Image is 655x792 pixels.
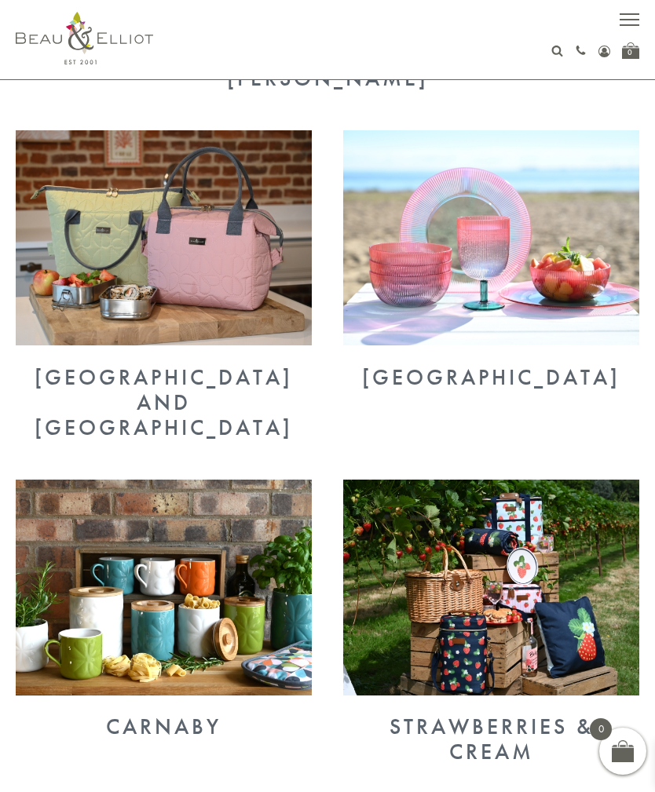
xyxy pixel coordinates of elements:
img: Strawberries & Cream [343,480,639,695]
div: [GEOGRAPHIC_DATA] [343,365,639,390]
a: Oxford and Lexington [GEOGRAPHIC_DATA] and [GEOGRAPHIC_DATA] [16,333,312,440]
a: Coconut Grove [GEOGRAPHIC_DATA] [343,333,639,390]
img: Coconut Grove [343,130,639,345]
img: logo [16,12,153,64]
a: Sarah Kelleher [PERSON_NAME] [16,35,639,92]
div: [PERSON_NAME] [16,66,639,91]
span: 0 [590,718,612,740]
a: Strawberries & Cream Strawberries & Cream [343,683,639,765]
img: Oxford and Lexington [16,130,312,345]
img: Carnaby [16,480,312,695]
div: Carnaby [16,714,312,739]
a: Carnaby Carnaby [16,683,312,740]
div: [GEOGRAPHIC_DATA] and [GEOGRAPHIC_DATA] [16,365,312,441]
a: 0 [622,42,639,59]
div: Strawberries & Cream [343,714,639,765]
